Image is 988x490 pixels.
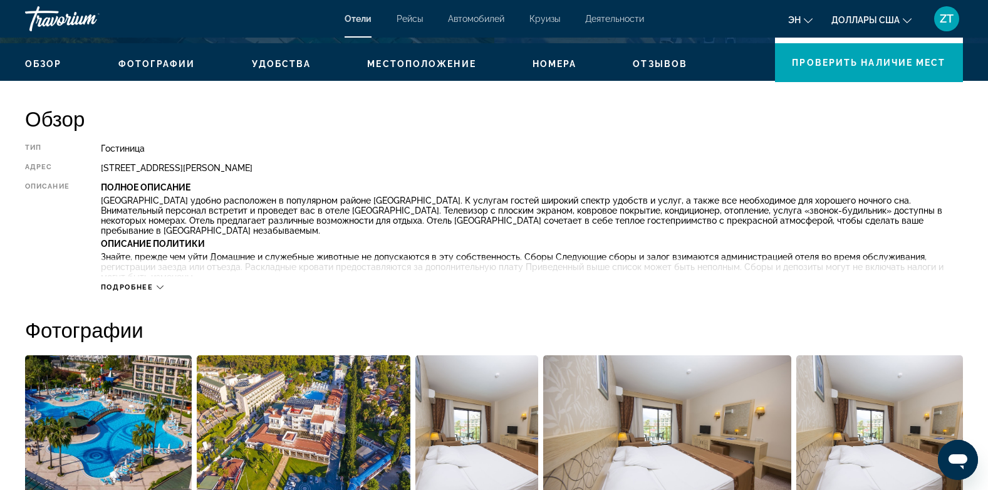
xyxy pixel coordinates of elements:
button: Проверить Наличие мест [775,43,963,82]
div: Описание [25,182,70,276]
h2: Фотографии [25,317,963,342]
button: Фотографии [118,58,195,70]
button: Пользовательское меню [930,6,963,32]
span: Доллары США [831,15,900,25]
button: Обзор [25,58,62,70]
button: Удобства [252,58,311,70]
h2: Обзор [25,106,963,131]
button: Номера [533,58,577,70]
div: Адрес [25,163,70,173]
a: Травориум [25,3,150,35]
span: Проверить Наличие мест [792,58,945,68]
span: Отзывов [633,59,687,69]
span: Подробнее [101,283,153,291]
iframe: Кнопка запуска окна обмена сообщениями [938,440,978,480]
b: Полное описание [101,182,190,192]
button: Отзывов [633,58,687,70]
a: Автомобилей [448,14,504,24]
button: Подробнее [101,283,164,292]
button: Изменение языка [788,11,813,29]
b: Описание политики [101,239,205,249]
span: ZT [940,13,954,25]
a: Деятельности [585,14,644,24]
p: Знайте, прежде чем уйти Домашние и служебные животные не допускаются в эту собственность. Сборы С... [101,252,963,282]
span: Номера [533,59,577,69]
span: эн [788,15,801,25]
span: Фотографии [118,59,195,69]
div: Тип [25,143,70,154]
div: [STREET_ADDRESS][PERSON_NAME] [101,163,963,173]
button: Изменить валюту [831,11,912,29]
button: Местоположение [367,58,476,70]
span: Обзор [25,59,62,69]
div: Гостиница [101,143,963,154]
p: [GEOGRAPHIC_DATA] удобно расположен в популярном районе [GEOGRAPHIC_DATA]. К услугам гостей широк... [101,195,963,236]
a: Рейсы [397,14,423,24]
a: Круизы [529,14,560,24]
span: Местоположение [367,59,476,69]
span: Удобства [252,59,311,69]
a: Отели [345,14,372,24]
